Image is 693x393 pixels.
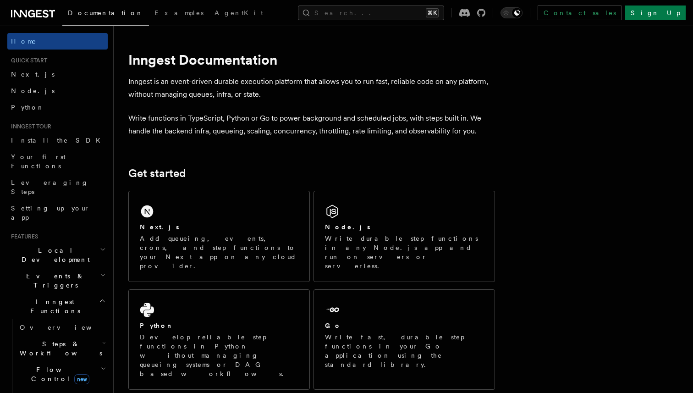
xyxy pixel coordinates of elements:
h2: Python [140,321,174,330]
span: Inngest Functions [7,297,99,316]
p: Write functions in TypeScript, Python or Go to power background and scheduled jobs, with steps bu... [128,112,495,138]
span: Quick start [7,57,47,64]
h2: Node.js [325,222,370,232]
button: Toggle dark mode [500,7,522,18]
p: Write fast, durable step functions in your Go application using the standard library. [325,332,484,369]
a: Node.jsWrite durable step functions in any Node.js app and run on servers or serverless. [313,191,495,282]
h2: Next.js [140,222,179,232]
h1: Inngest Documentation [128,51,495,68]
span: Features [7,233,38,240]
span: Your first Functions [11,153,66,170]
button: Events & Triggers [7,268,108,293]
span: Home [11,37,37,46]
button: Inngest Functions [7,293,108,319]
span: AgentKit [214,9,263,17]
a: Documentation [62,3,149,26]
kbd: ⌘K [426,8,439,17]
a: Overview [16,319,108,336]
a: Sign Up [625,6,686,20]
button: Flow Controlnew [16,361,108,387]
span: Python [11,104,44,111]
a: Get started [128,167,186,180]
p: Add queueing, events, crons, and step functions to your Next app on any cloud provider. [140,234,298,271]
a: AgentKit [209,3,269,25]
span: Examples [154,9,203,17]
span: Install the SDK [11,137,106,144]
button: Steps & Workflows [16,336,108,361]
p: Inngest is an event-driven durable execution platform that allows you to run fast, reliable code ... [128,75,495,101]
span: Overview [20,324,114,331]
a: Python [7,99,108,116]
p: Develop reliable step functions in Python without managing queueing systems or DAG based workflows. [140,332,298,378]
span: Leveraging Steps [11,179,88,195]
p: Write durable step functions in any Node.js app and run on servers or serverless. [325,234,484,271]
span: Setting up your app [11,205,90,221]
span: Next.js [11,71,55,78]
button: Local Development [7,242,108,268]
a: Home [7,33,108,50]
h2: Go [325,321,341,330]
a: Leveraging Steps [7,174,108,200]
a: PythonDevelop reliable step functions in Python without managing queueing systems or DAG based wo... [128,289,310,390]
span: Steps & Workflows [16,339,102,358]
span: Node.js [11,87,55,94]
a: Install the SDK [7,132,108,149]
span: Inngest tour [7,123,51,130]
a: Your first Functions [7,149,108,174]
span: Documentation [68,9,143,17]
a: Setting up your app [7,200,108,226]
span: Events & Triggers [7,271,100,290]
a: Next.js [7,66,108,83]
span: new [74,374,89,384]
a: Next.jsAdd queueing, events, crons, and step functions to your Next app on any cloud provider. [128,191,310,282]
a: GoWrite fast, durable step functions in your Go application using the standard library. [313,289,495,390]
span: Local Development [7,246,100,264]
button: Search...⌘K [298,6,444,20]
span: Flow Control [16,365,101,383]
a: Contact sales [538,6,621,20]
a: Node.js [7,83,108,99]
a: Examples [149,3,209,25]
